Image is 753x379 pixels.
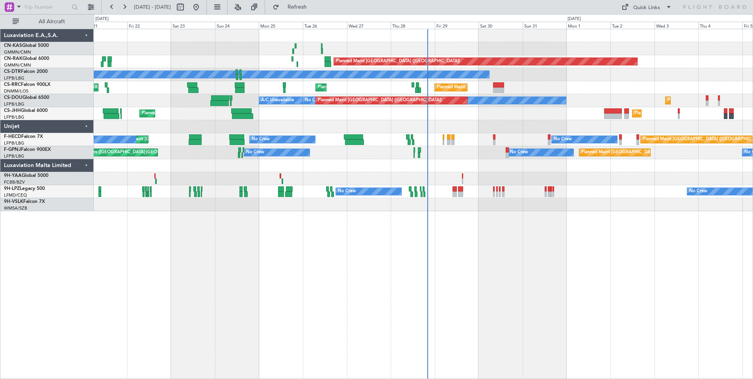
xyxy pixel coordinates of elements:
a: LFPB/LBG [4,101,24,107]
a: LFPB/LBG [4,75,24,81]
div: No Crew [246,147,264,158]
div: Planned Maint [GEOGRAPHIC_DATA] ([GEOGRAPHIC_DATA]) [336,56,460,67]
div: Wed 3 [655,22,699,29]
span: CN-RAK [4,56,22,61]
div: No Crew [689,186,707,197]
div: Planned Maint [GEOGRAPHIC_DATA] ([GEOGRAPHIC_DATA]) [318,95,442,106]
div: No Crew [252,134,270,145]
div: Sun 24 [215,22,259,29]
button: All Aircraft [9,15,85,28]
div: Mon 1 [566,22,610,29]
div: Planned Maint [GEOGRAPHIC_DATA] ([GEOGRAPHIC_DATA]) [142,108,266,119]
button: Quick Links [618,1,676,13]
a: GMMN/CMN [4,49,31,55]
button: Refresh [269,1,316,13]
a: CN-RAKGlobal 6000 [4,56,49,61]
a: CS-DOUGlobal 6500 [4,95,49,100]
div: Planned Maint [GEOGRAPHIC_DATA] ([GEOGRAPHIC_DATA]) [581,147,705,158]
a: F-HECDFalcon 7X [4,134,43,139]
a: CN-KASGlobal 5000 [4,43,49,48]
div: Sat 30 [479,22,523,29]
div: Wed 27 [347,22,391,29]
a: LFPB/LBG [4,140,24,146]
span: F-HECD [4,134,21,139]
div: AOG Maint Hyères ([GEOGRAPHIC_DATA]-[GEOGRAPHIC_DATA]) [59,147,193,158]
a: CS-JHHGlobal 6000 [4,108,48,113]
div: No Crew [510,147,528,158]
div: No Crew [305,95,323,106]
span: 9H-LPZ [4,186,20,191]
a: F-GPNJFalcon 900EX [4,147,51,152]
a: 9H-LPZLegacy 500 [4,186,45,191]
div: [DATE] [568,16,581,22]
div: Fri 22 [127,22,171,29]
span: [DATE] - [DATE] [134,4,171,11]
a: WMSA/SZB [4,205,27,211]
span: CS-RRC [4,82,21,87]
a: GMMN/CMN [4,62,31,68]
span: CS-DOU [4,95,22,100]
input: Trip Number [24,1,69,13]
div: Planned Maint [GEOGRAPHIC_DATA] ([GEOGRAPHIC_DATA]) [437,82,561,93]
div: Thu 28 [391,22,435,29]
div: [DATE] [95,16,109,22]
div: Quick Links [633,4,660,12]
a: LFMD/CEQ [4,192,27,198]
div: Sun 31 [523,22,567,29]
span: CN-KAS [4,43,22,48]
div: Planned Maint [GEOGRAPHIC_DATA] ([GEOGRAPHIC_DATA]) [318,82,442,93]
a: CS-RRCFalcon 900LX [4,82,50,87]
span: CS-JHH [4,108,21,113]
div: A/C Unavailable [261,95,294,106]
span: 9H-VSLK [4,199,23,204]
div: No Crew [554,134,572,145]
a: CS-DTRFalcon 2000 [4,69,48,74]
a: LFPB/LBG [4,153,24,159]
span: All Aircraft [20,19,83,24]
a: LFPB/LBG [4,114,24,120]
a: 9H-YAAGlobal 5000 [4,173,48,178]
div: Thu 21 [83,22,127,29]
span: 9H-YAA [4,173,22,178]
a: FCBB/BZV [4,179,25,185]
div: Fri 29 [435,22,479,29]
div: Sat 23 [171,22,215,29]
span: CS-DTR [4,69,21,74]
div: Tue 26 [303,22,347,29]
div: Thu 4 [698,22,742,29]
span: Refresh [281,4,314,10]
div: Mon 25 [259,22,303,29]
a: 9H-VSLKFalcon 7X [4,199,45,204]
div: No Crew [338,186,356,197]
span: F-GPNJ [4,147,21,152]
div: Tue 2 [610,22,655,29]
a: DNMM/LOS [4,88,28,94]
